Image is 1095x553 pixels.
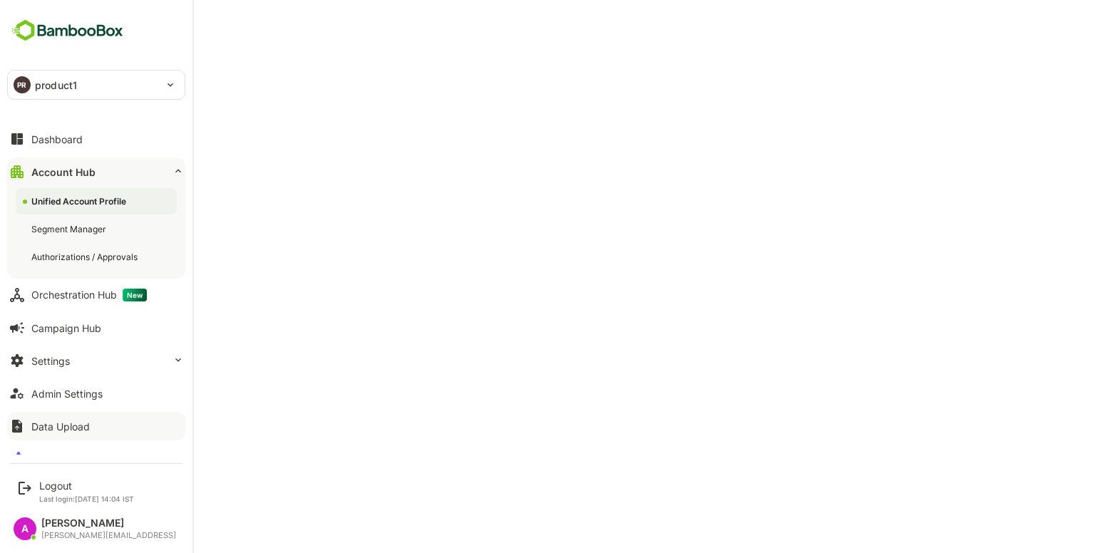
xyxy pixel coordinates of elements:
[7,17,128,44] img: BambooboxFullLogoMark.5f36c76dfaba33ec1ec1367b70bb1252.svg
[31,251,140,263] div: Authorizations / Approvals
[7,314,185,342] button: Campaign Hub
[35,78,77,93] p: product1
[7,157,185,186] button: Account Hub
[8,71,185,99] div: PRproduct1
[14,517,36,540] div: A
[31,388,103,400] div: Admin Settings
[39,480,134,492] div: Logout
[37,453,63,465] div: Lumo
[31,420,90,433] div: Data Upload
[7,445,185,473] button: Lumo
[41,517,176,529] div: [PERSON_NAME]
[31,289,147,301] div: Orchestration Hub
[14,76,31,93] div: PR
[123,289,147,301] span: New
[7,346,185,375] button: Settings
[7,412,185,440] button: Data Upload
[7,125,185,153] button: Dashboard
[31,133,83,145] div: Dashboard
[7,379,185,408] button: Admin Settings
[7,281,185,309] button: Orchestration HubNew
[31,166,96,178] div: Account Hub
[31,223,109,235] div: Segment Manager
[31,355,70,367] div: Settings
[31,195,129,207] div: Unified Account Profile
[41,531,176,540] div: [PERSON_NAME][EMAIL_ADDRESS]
[39,495,134,503] p: Last login: [DATE] 14:04 IST
[31,322,101,334] div: Campaign Hub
